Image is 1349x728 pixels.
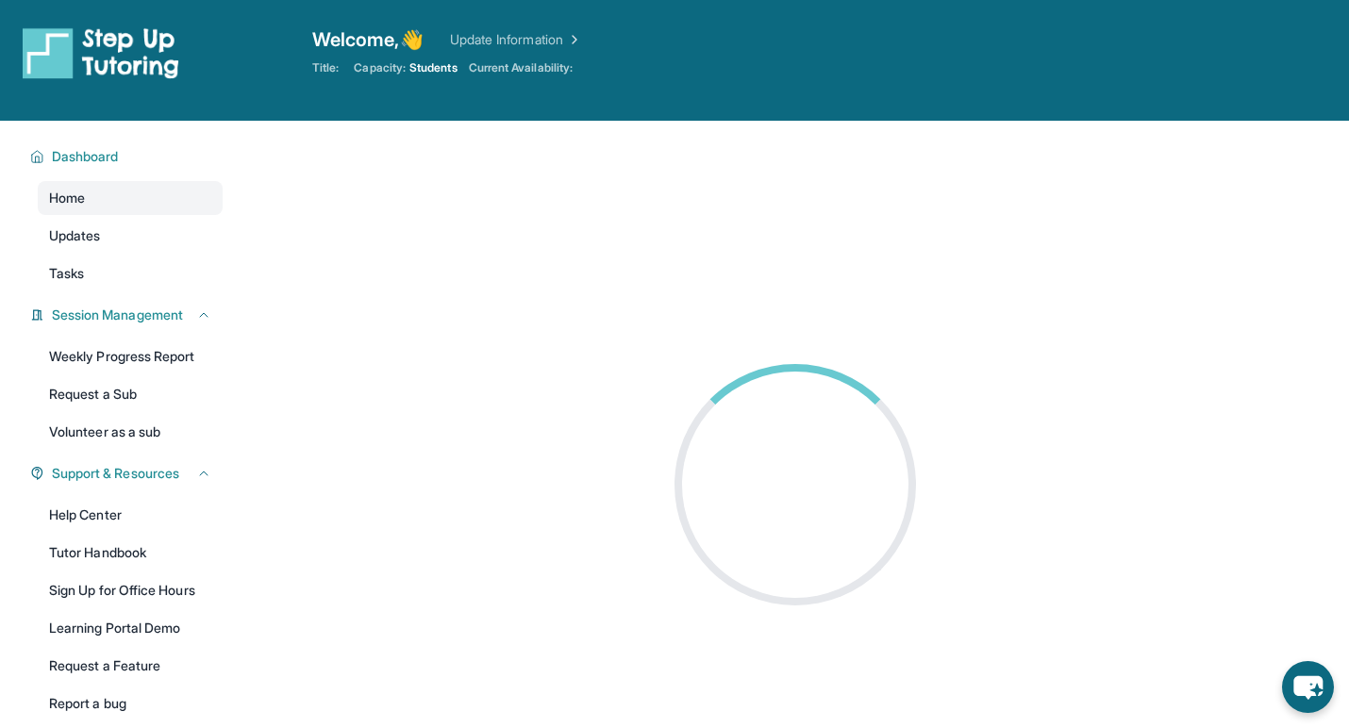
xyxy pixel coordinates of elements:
[52,464,179,483] span: Support & Resources
[38,687,223,720] a: Report a bug
[38,611,223,645] a: Learning Portal Demo
[44,464,211,483] button: Support & Resources
[52,306,183,324] span: Session Management
[450,30,582,49] a: Update Information
[312,60,339,75] span: Title:
[38,219,223,253] a: Updates
[44,147,211,166] button: Dashboard
[23,26,179,79] img: logo
[38,377,223,411] a: Request a Sub
[38,415,223,449] a: Volunteer as a sub
[469,60,573,75] span: Current Availability:
[38,181,223,215] a: Home
[409,60,458,75] span: Students
[49,226,101,245] span: Updates
[38,339,223,373] a: Weekly Progress Report
[38,649,223,683] a: Request a Feature
[1282,661,1334,713] button: chat-button
[38,256,223,290] a: Tasks
[563,30,582,49] img: Chevron Right
[38,498,223,532] a: Help Center
[49,264,84,283] span: Tasks
[354,60,406,75] span: Capacity:
[312,26,424,53] span: Welcome, 👋
[52,147,119,166] span: Dashboard
[49,189,85,207] span: Home
[44,306,211,324] button: Session Management
[38,536,223,570] a: Tutor Handbook
[38,573,223,607] a: Sign Up for Office Hours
